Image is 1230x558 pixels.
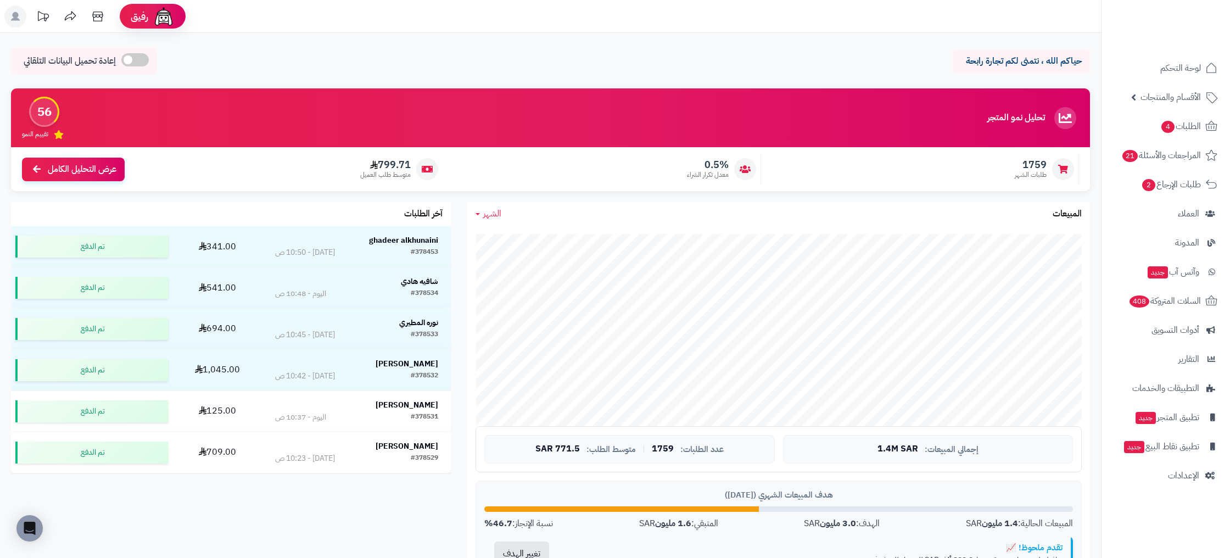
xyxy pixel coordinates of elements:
[172,350,262,390] td: 1,045.00
[1132,381,1199,396] span: التطبيقات والخدمات
[639,517,718,530] div: المتبقي: SAR
[1134,410,1199,425] span: تطبيق المتجر
[1123,439,1199,454] span: تطبيق نقاط البيع
[404,209,443,219] h3: آخر الطلبات
[15,236,168,258] div: تم الدفع
[1015,170,1047,180] span: طلبات الشهر
[29,5,57,30] a: تحديثات المنصة
[376,440,438,452] strong: [PERSON_NAME]
[275,453,335,464] div: [DATE] - 10:23 ص
[1136,412,1156,424] span: جديد
[535,444,580,454] span: 771.5 SAR
[15,359,168,381] div: تم الدفع
[411,288,438,299] div: #378534
[1128,293,1201,309] span: السلات المتروكة
[275,247,335,258] div: [DATE] - 10:50 ص
[1108,171,1223,198] a: طلبات الإرجاع2
[1161,120,1175,133] span: 4
[15,318,168,340] div: تم الدفع
[275,288,326,299] div: اليوم - 10:48 ص
[360,170,411,180] span: متوسط طلب العميل
[1108,142,1223,169] a: المراجعات والأسئلة21
[1015,159,1047,171] span: 1759
[1142,178,1156,191] span: 2
[687,159,729,171] span: 0.5%
[411,453,438,464] div: #378529
[1108,375,1223,401] a: التطبيقات والخدمات
[1108,200,1223,227] a: العملاء
[1121,148,1201,163] span: المراجعات والأسئلة
[1148,266,1168,278] span: جديد
[411,330,438,341] div: #378533
[484,489,1073,501] div: هدف المبيعات الشهري ([DATE])
[961,55,1082,68] p: حياكم الله ، نتمنى لكم تجارة رابحة
[1108,259,1223,285] a: وآتس آبجديد
[642,445,645,453] span: |
[1178,206,1199,221] span: العملاء
[275,371,335,382] div: [DATE] - 10:42 ص
[1108,113,1223,139] a: الطلبات4
[1178,351,1199,367] span: التقارير
[484,517,553,530] div: نسبة الإنجاز:
[369,235,438,246] strong: ghadeer alkhunaini
[48,163,116,176] span: عرض التحليل الكامل
[966,517,1073,530] div: المبيعات الحالية: SAR
[153,5,175,27] img: ai-face.png
[1124,441,1144,453] span: جديد
[652,444,674,454] span: 1759
[1160,60,1201,76] span: لوحة التحكم
[172,226,262,267] td: 341.00
[15,442,168,464] div: تم الدفع
[411,247,438,258] div: #378453
[275,412,326,423] div: اليوم - 10:37 ص
[1168,468,1199,483] span: الإعدادات
[1108,346,1223,372] a: التقارير
[1140,90,1201,105] span: الأقسام والمنتجات
[687,170,729,180] span: معدل تكرار الشراء
[1108,230,1223,256] a: المدونة
[1151,322,1199,338] span: أدوات التسويق
[877,444,918,454] span: 1.4M SAR
[567,542,1063,554] div: تقدم ملحوظ! 📈
[15,277,168,299] div: تم الدفع
[484,517,512,530] strong: 46.7%
[1122,149,1138,162] span: 21
[586,445,636,454] span: متوسط الطلب:
[820,517,856,530] strong: 3.0 مليون
[680,445,724,454] span: عدد الطلبات:
[1108,404,1223,431] a: تطبيق المتجرجديد
[411,371,438,382] div: #378532
[1108,55,1223,81] a: لوحة التحكم
[376,358,438,370] strong: [PERSON_NAME]
[399,317,438,328] strong: نوره المطيري
[1053,209,1082,219] h3: المبيعات
[1175,235,1199,250] span: المدونة
[131,10,148,23] span: رفيق
[1155,8,1220,31] img: logo-2.png
[1108,288,1223,314] a: السلات المتروكة408
[987,113,1045,123] h3: تحليل نمو المتجر
[401,276,438,287] strong: شافيه هادي
[483,207,501,220] span: الشهر
[476,208,501,220] a: الشهر
[411,412,438,423] div: #378531
[1108,462,1223,489] a: الإعدادات
[172,391,262,432] td: 125.00
[360,159,411,171] span: 799.71
[1141,177,1201,192] span: طلبات الإرجاع
[275,330,335,341] div: [DATE] - 10:45 ص
[172,432,262,473] td: 709.00
[172,309,262,349] td: 694.00
[1108,317,1223,343] a: أدوات التسويق
[22,130,48,139] span: تقييم النمو
[16,515,43,542] div: Open Intercom Messenger
[1108,433,1223,460] a: تطبيق نقاط البيعجديد
[376,399,438,411] strong: [PERSON_NAME]
[1129,295,1150,308] span: 408
[925,445,979,454] span: إجمالي المبيعات:
[172,267,262,308] td: 541.00
[1147,264,1199,280] span: وآتس آب
[15,400,168,422] div: تم الدفع
[982,517,1018,530] strong: 1.4 مليون
[804,517,880,530] div: الهدف: SAR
